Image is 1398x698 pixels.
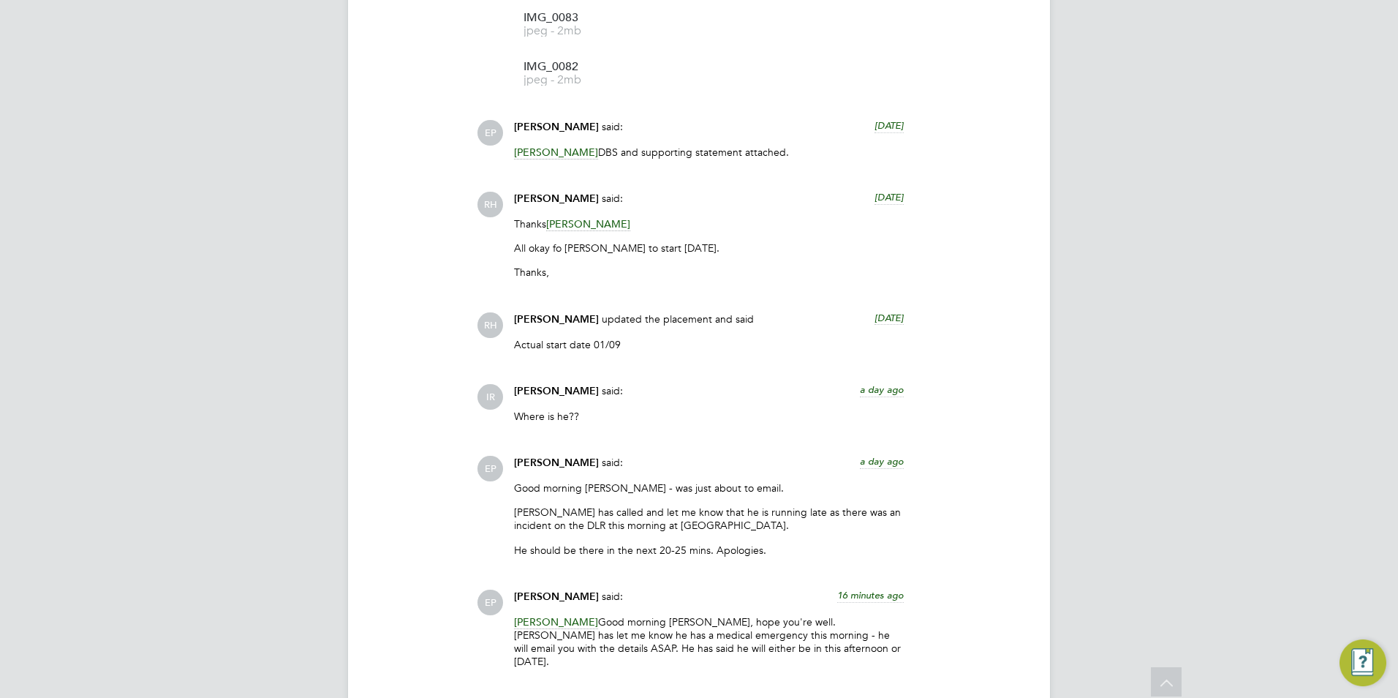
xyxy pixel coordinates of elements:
[514,457,599,469] span: [PERSON_NAME]
[874,312,904,324] span: [DATE]
[514,192,599,205] span: [PERSON_NAME]
[477,312,503,338] span: RH
[514,481,904,495] p: Good morning [PERSON_NAME] - was just about to email.
[477,120,503,146] span: EP
[514,338,904,351] p: Actual start date 01/09
[514,506,904,532] p: [PERSON_NAME] has called and let me know that he is running late as there was an incident on the ...
[514,121,599,133] span: [PERSON_NAME]
[514,615,598,629] span: [PERSON_NAME]
[524,61,641,86] a: IMG_0082 jpeg - 2mb
[524,61,641,72] span: IMG_0082
[602,192,623,205] span: said:
[477,384,503,410] span: IR
[514,590,599,603] span: [PERSON_NAME]
[477,456,503,481] span: EP
[514,410,904,423] p: Where is he??
[514,313,599,326] span: [PERSON_NAME]
[860,455,904,468] span: a day ago
[602,120,623,133] span: said:
[524,12,641,37] a: IMG_0083 jpeg - 2mb
[602,456,623,469] span: said:
[1340,639,1386,686] button: Engage Resource Center
[477,590,503,615] span: EP
[837,589,904,601] span: 16 minutes ago
[514,615,904,669] p: Good morning [PERSON_NAME], hope you're well. [PERSON_NAME] has let me know he has a medical emer...
[514,544,904,557] p: He should be there in the next 20-25 mins. Apologies.
[514,146,904,159] p: DBS and supporting statement attached.
[514,266,904,279] p: Thanks,
[524,75,641,86] span: jpeg - 2mb
[602,312,754,326] span: updated the placement and said
[514,146,598,160] span: [PERSON_NAME]
[477,192,503,217] span: RH
[874,191,904,203] span: [DATE]
[514,385,599,397] span: [PERSON_NAME]
[602,384,623,397] span: said:
[602,590,623,603] span: said:
[514,241,904,255] p: All okay fo [PERSON_NAME] to start [DATE].
[524,26,641,37] span: jpeg - 2mb
[546,217,630,231] span: [PERSON_NAME]
[514,217,904,230] p: Thanks
[524,12,641,23] span: IMG_0083
[874,119,904,132] span: [DATE]
[860,383,904,396] span: a day ago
